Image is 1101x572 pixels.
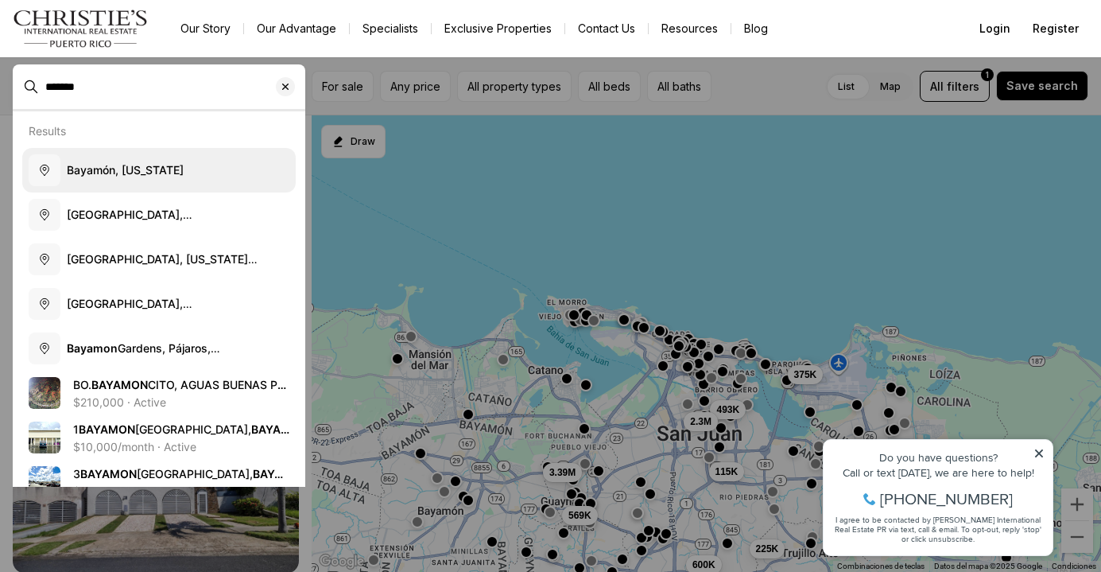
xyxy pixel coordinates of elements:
span: BO. CITO, AGUAS BUENAS PR, 00703 [73,378,288,407]
b: Bayamon [67,341,118,355]
a: Our Story [168,18,243,40]
span: 1 [GEOGRAPHIC_DATA], PR, 00957 [73,422,325,452]
span: [GEOGRAPHIC_DATA], [GEOGRAPHIC_DATA][PERSON_NAME], [US_STATE] [67,297,273,342]
p: Results [29,124,66,138]
div: Do you have questions? [17,36,230,47]
button: Login [970,13,1020,45]
a: Our Advantage [244,18,349,40]
b: BAYAMON [80,467,137,481]
span: [GEOGRAPHIC_DATA], [US_STATE][GEOGRAPHIC_DATA], [GEOGRAPHIC_DATA], [US_STATE] [67,252,258,298]
a: Specialists [350,18,431,40]
a: View details: 1 BAYAMON GARDEN SHOPPING CENTER [22,415,296,460]
b: BAYAMON [91,378,148,391]
button: Clear search input [276,65,304,108]
span: [GEOGRAPHIC_DATA], [GEOGRAPHIC_DATA], [US_STATE] [67,208,248,237]
span: I agree to be contacted by [PERSON_NAME] International Real Estate PR via text, call & email. To ... [20,98,227,128]
span: 3 [GEOGRAPHIC_DATA], PR, 00957 [73,467,327,496]
span: Bayamón, [US_STATE] [67,163,184,177]
button: [GEOGRAPHIC_DATA], [GEOGRAPHIC_DATA], [US_STATE] [22,193,296,237]
button: Register [1023,13,1088,45]
a: View details: 3 BAYAMON GARDEN SHOPPING CENTER [22,460,296,504]
span: Login [979,22,1010,35]
div: Call or text [DATE], we are here to help! [17,51,230,62]
button: BayamonGardens, Pájaros, [GEOGRAPHIC_DATA], [US_STATE] [22,326,296,371]
img: logo [13,10,149,48]
a: Blog [731,18,781,40]
b: BAYAMON [251,422,308,436]
button: [GEOGRAPHIC_DATA], [GEOGRAPHIC_DATA][PERSON_NAME], [US_STATE] [22,282,296,326]
span: Register [1033,22,1079,35]
p: $210,000 · Active [73,396,166,409]
a: View details: BO. BAYAMONCITO [22,371,296,415]
span: Gardens, Pájaros, [GEOGRAPHIC_DATA], [US_STATE] [67,341,248,371]
b: BAYAMON [79,422,135,436]
button: Bayamón, [US_STATE] [22,148,296,193]
span: [PHONE_NUMBER] [65,75,198,91]
a: Resources [649,18,731,40]
p: $10,000/month · Active [73,441,196,453]
button: Contact Us [565,18,648,40]
a: Exclusive Properties [432,18,564,40]
button: [GEOGRAPHIC_DATA], [US_STATE][GEOGRAPHIC_DATA], [GEOGRAPHIC_DATA], [US_STATE] [22,237,296,282]
p: $5,000/month · Active [73,485,191,498]
b: BAYAMON [253,467,309,481]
